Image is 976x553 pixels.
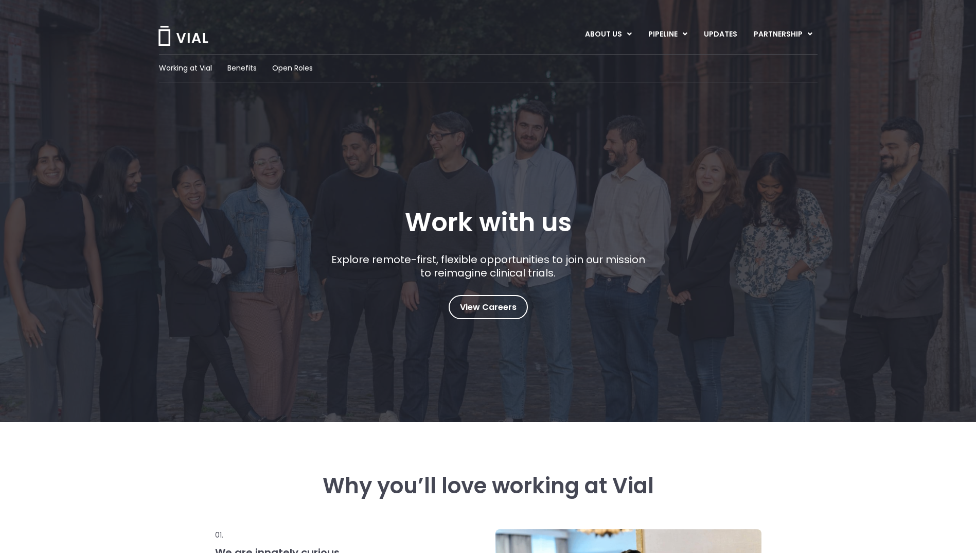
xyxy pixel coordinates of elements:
[215,529,453,541] p: 01.
[327,253,649,280] p: Explore remote-first, flexible opportunities to join our mission to reimagine clinical trials.
[460,301,517,314] span: View Careers
[746,26,821,43] a: PARTNERSHIPMenu Toggle
[215,474,761,498] h3: Why you’ll love working at Vial
[640,26,695,43] a: PIPELINEMenu Toggle
[272,63,313,74] a: Open Roles
[696,26,745,43] a: UPDATES
[449,295,528,319] a: View Careers
[157,26,209,46] img: Vial Logo
[405,208,572,237] h1: Work with us
[159,63,212,74] a: Working at Vial
[227,63,257,74] a: Benefits
[577,26,640,43] a: ABOUT USMenu Toggle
